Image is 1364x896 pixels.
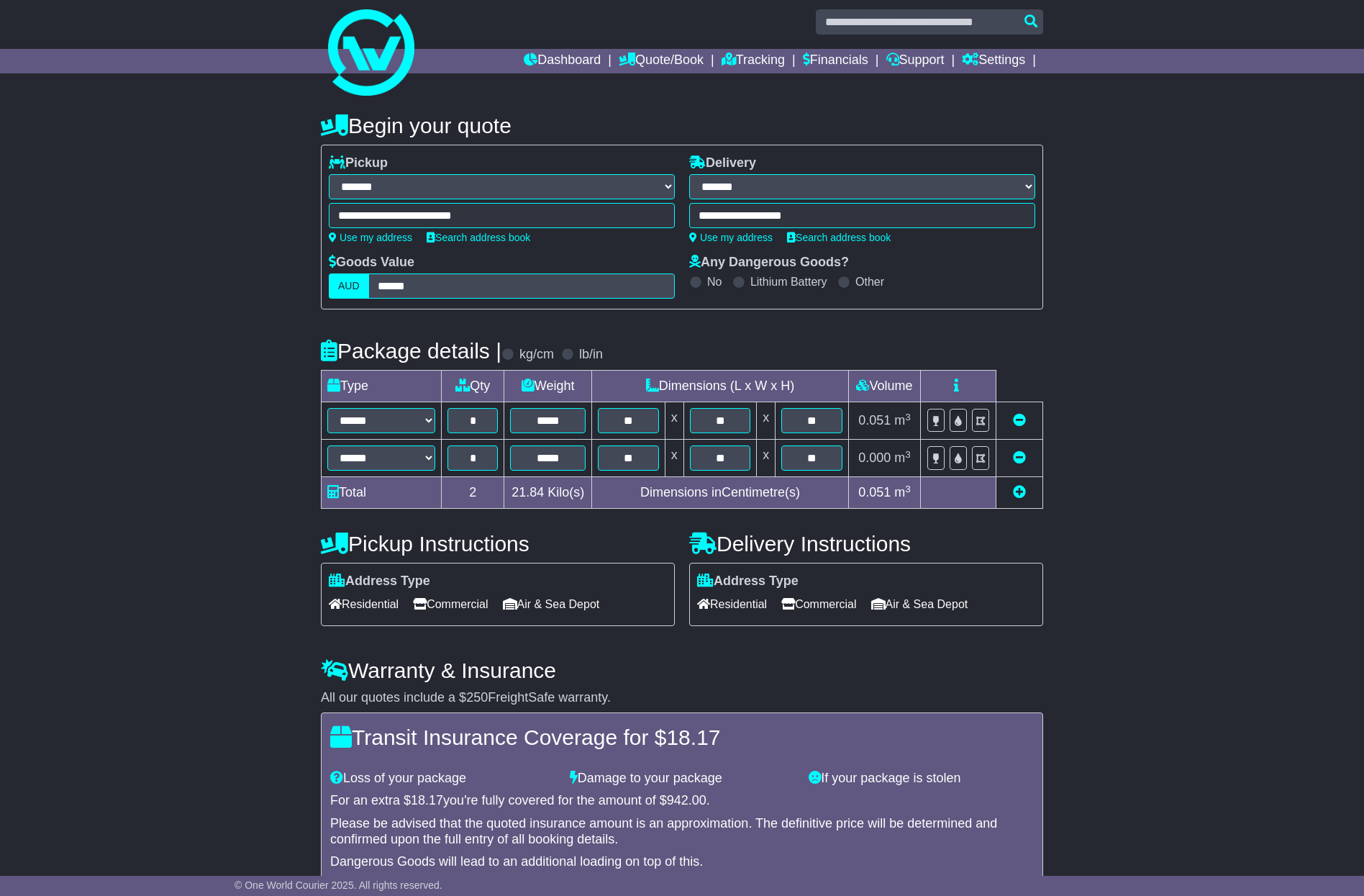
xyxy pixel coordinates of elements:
[411,793,443,807] span: 18.17
[322,371,442,402] td: Type
[905,412,911,422] sup: 3
[329,574,430,589] label: Address Type
[689,532,1043,556] h4: Delivery Instructions
[894,485,911,499] span: m
[329,232,412,243] a: Use my address
[707,275,722,289] label: No
[905,449,911,460] sup: 3
[504,477,592,509] td: Kilo(s)
[592,371,849,402] td: Dimensions (L x W x H)
[330,793,1034,809] div: For an extra $ you're fully covered for the amount of $ .
[665,402,683,440] td: x
[858,485,891,499] span: 0.051
[504,371,592,402] td: Weight
[722,49,785,73] a: Tracking
[894,413,911,427] span: m
[750,275,827,289] label: Lithium Battery
[1013,413,1026,427] a: Remove this item
[579,347,603,363] label: lb/in
[329,593,399,615] span: Residential
[801,771,1041,787] div: If your package is stolen
[592,477,849,509] td: Dimensions in Centimetre(s)
[962,49,1025,73] a: Settings
[689,232,773,243] a: Use my address
[321,532,675,556] h4: Pickup Instructions
[871,593,968,615] span: Air & Sea Depot
[1013,485,1026,499] a: Add new item
[329,255,414,271] label: Goods Value
[697,574,799,589] label: Address Type
[757,402,776,440] td: x
[329,273,369,299] label: AUD
[757,440,776,477] td: x
[667,793,706,807] span: 942.00
[666,725,720,749] span: 18.17
[329,155,388,171] label: Pickup
[524,49,601,73] a: Dashboard
[323,771,563,787] div: Loss of your package
[330,854,1034,870] div: Dangerous Goods will lead to an additional loading on top of this.
[803,49,868,73] a: Financials
[894,451,911,465] span: m
[321,114,1043,137] h4: Begin your quote
[886,49,945,73] a: Support
[781,593,856,615] span: Commercial
[855,275,884,289] label: Other
[697,593,767,615] span: Residential
[322,477,442,509] td: Total
[689,155,756,171] label: Delivery
[689,255,849,271] label: Any Dangerous Goods?
[321,690,1043,706] div: All our quotes include a $ FreightSafe warranty.
[511,485,544,499] span: 21.84
[321,659,1043,682] h4: Warranty & Insurance
[466,690,488,705] span: 250
[1013,451,1026,465] a: Remove this item
[442,371,504,402] td: Qty
[858,451,891,465] span: 0.000
[442,477,504,509] td: 2
[503,593,600,615] span: Air & Sea Depot
[235,879,442,891] span: © One World Courier 2025. All rights reserved.
[427,232,530,243] a: Search address book
[563,771,802,787] div: Damage to your package
[619,49,704,73] a: Quote/Book
[413,593,488,615] span: Commercial
[321,339,501,363] h4: Package details |
[787,232,891,243] a: Search address book
[858,413,891,427] span: 0.051
[905,484,911,494] sup: 3
[848,371,920,402] td: Volume
[330,816,1034,847] div: Please be advised that the quoted insurance amount is an approximation. The definitive price will...
[665,440,683,477] td: x
[330,725,1034,749] h4: Transit Insurance Coverage for $
[519,347,554,363] label: kg/cm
